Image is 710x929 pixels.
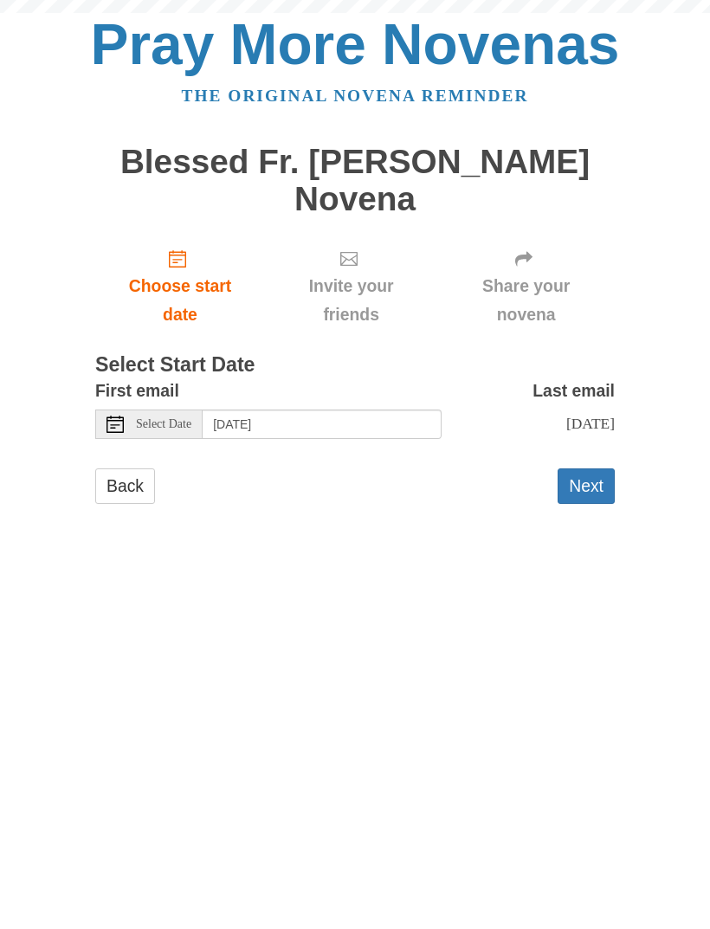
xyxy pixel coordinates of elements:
span: Share your novena [455,272,597,329]
h1: Blessed Fr. [PERSON_NAME] Novena [95,144,615,217]
span: [DATE] [566,415,615,432]
a: Choose start date [95,235,265,338]
a: Pray More Novenas [91,12,620,76]
button: Next [558,468,615,504]
a: Back [95,468,155,504]
span: Choose start date [113,272,248,329]
span: Select Date [136,418,191,430]
label: First email [95,377,179,405]
div: Click "Next" to confirm your start date first. [265,235,437,338]
h3: Select Start Date [95,354,615,377]
div: Click "Next" to confirm your start date first. [437,235,615,338]
label: Last email [532,377,615,405]
a: The original novena reminder [182,87,529,105]
span: Invite your friends [282,272,420,329]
